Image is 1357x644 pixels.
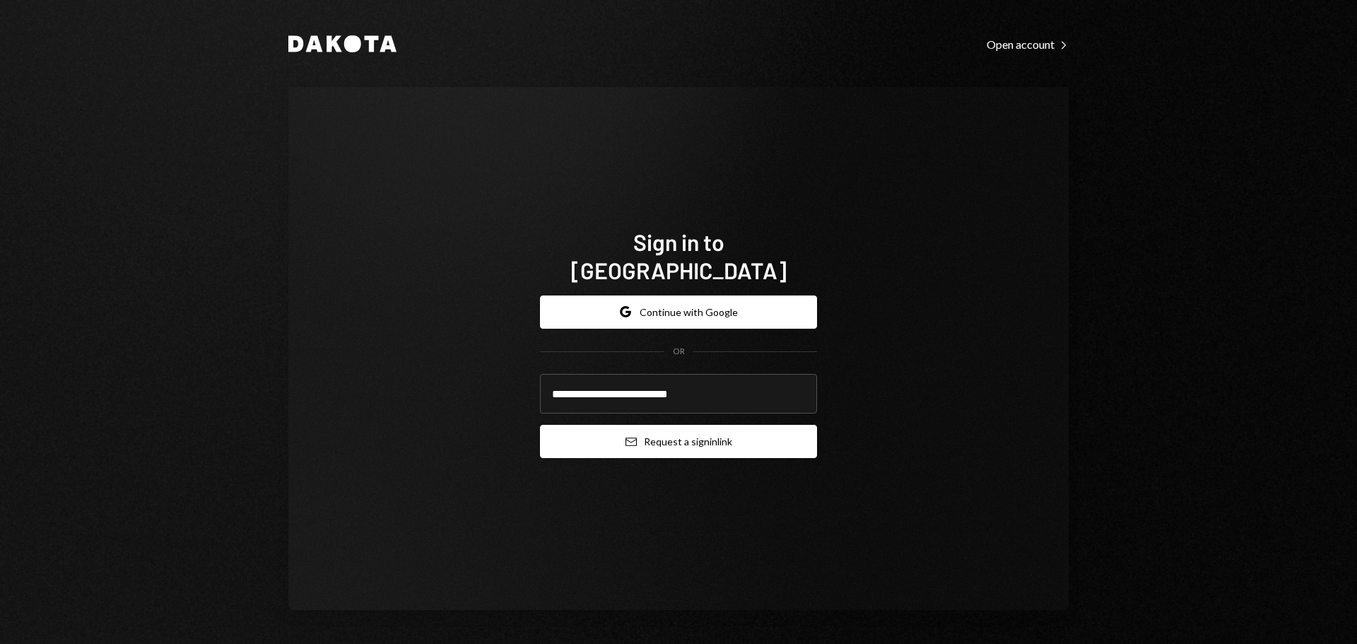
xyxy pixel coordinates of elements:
button: Continue with Google [540,295,817,329]
button: Request a signinlink [540,425,817,458]
div: Open account [987,37,1069,52]
h1: Sign in to [GEOGRAPHIC_DATA] [540,228,817,284]
a: Open account [987,36,1069,52]
div: OR [673,346,685,358]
